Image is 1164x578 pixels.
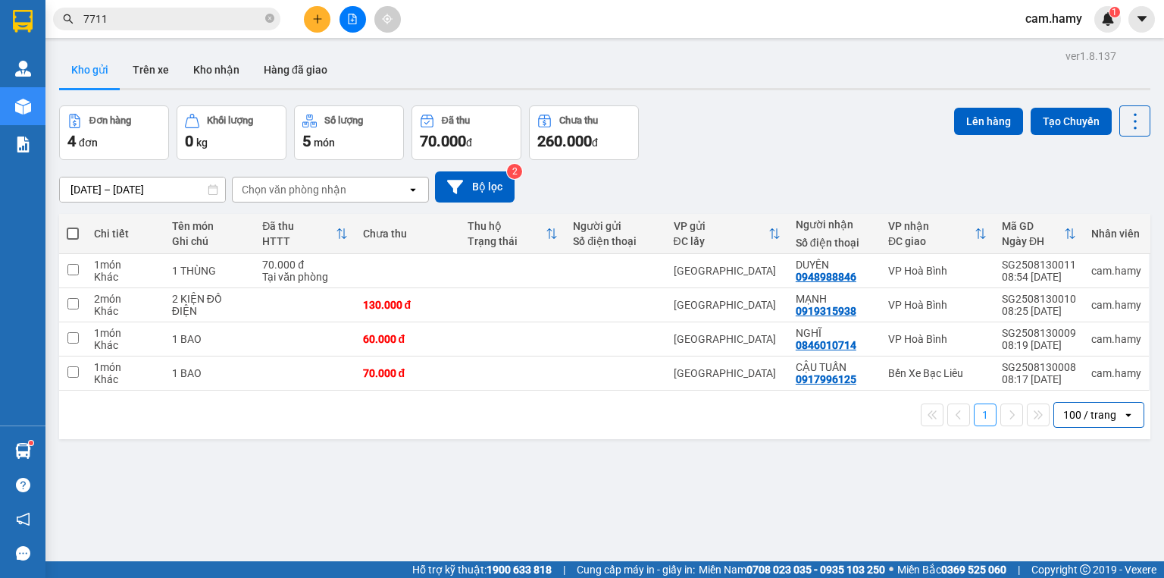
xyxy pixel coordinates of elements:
span: close-circle [265,12,274,27]
div: SG2508130010 [1002,293,1076,305]
button: aim [374,6,401,33]
img: icon-new-feature [1101,12,1115,26]
div: Số điện thoại [796,237,873,249]
div: Bến Xe Bạc Liêu [888,367,987,379]
div: Chi tiết [94,228,157,240]
div: Tại văn phòng [262,271,347,283]
span: plus [312,14,323,24]
div: 2 món [94,293,157,305]
th: Toggle SortBy [460,214,565,254]
div: 08:54 [DATE] [1002,271,1076,283]
span: kg [196,137,208,149]
div: Mã GD [1002,220,1064,232]
div: 1 món [94,361,157,373]
div: 70.000 đ [262,259,347,271]
span: 260.000 [537,132,592,150]
div: [GEOGRAPHIC_DATA] [674,333,781,345]
div: 08:17 [DATE] [1002,373,1076,385]
div: [GEOGRAPHIC_DATA] [674,265,781,277]
div: VP gửi [674,220,768,232]
div: 1 THÙNG [172,265,247,277]
strong: 0708 023 035 - 0935 103 250 [746,564,885,576]
div: Nhân viên [1091,228,1141,240]
button: Tạo Chuyến [1031,108,1112,135]
button: Kho gửi [59,52,120,88]
div: cam.hamy [1091,333,1141,345]
div: Đơn hàng [89,115,131,126]
th: Toggle SortBy [881,214,994,254]
button: caret-down [1128,6,1155,33]
div: Chưa thu [363,228,453,240]
span: aim [382,14,393,24]
div: Tên món [172,220,247,232]
img: warehouse-icon [15,61,31,77]
div: 0846010714 [796,339,856,351]
div: Người nhận [796,218,873,231]
button: Chưa thu260.000đ [529,105,639,160]
div: Ghi chú [172,235,247,247]
div: Đã thu [262,220,335,232]
div: CẬU TUẤN [796,361,873,373]
div: Số điện thoại [573,235,658,247]
span: file-add [347,14,358,24]
div: SG2508130011 [1002,259,1076,271]
div: Người gửi [573,220,658,232]
span: ⚪️ [889,567,893,573]
div: cam.hamy [1091,299,1141,311]
img: solution-icon [15,137,31,152]
span: đ [466,137,472,149]
div: NGHĨ [796,327,873,339]
div: VP Hoà Bình [888,299,987,311]
span: 1 [1112,7,1117,17]
div: DUYÊN [796,259,873,271]
span: Hỗ trợ kỹ thuật: [412,561,552,578]
div: 1 BAO [172,333,247,345]
span: caret-down [1135,12,1149,26]
div: Khác [94,305,157,317]
input: Select a date range. [60,177,225,202]
sup: 1 [1109,7,1120,17]
th: Toggle SortBy [994,214,1084,254]
span: đ [592,137,598,149]
div: cam.hamy [1091,265,1141,277]
div: [GEOGRAPHIC_DATA] [674,299,781,311]
div: 2 KIỆN ĐỒ ĐIỆN [172,293,247,317]
button: Đã thu70.000đ [411,105,521,160]
button: Lên hàng [954,108,1023,135]
div: [GEOGRAPHIC_DATA] [674,367,781,379]
div: 1 BAO [172,367,247,379]
div: ver 1.8.137 [1065,48,1116,64]
button: Kho nhận [181,52,252,88]
strong: 0369 525 060 [941,564,1006,576]
th: Toggle SortBy [666,214,788,254]
div: Số lượng [324,115,363,126]
span: search [63,14,74,24]
div: 60.000 đ [363,333,453,345]
span: notification [16,512,30,526]
div: 0948988846 [796,271,856,283]
span: 5 [302,132,311,150]
span: | [563,561,565,578]
svg: open [407,184,419,196]
span: 0 [185,132,193,150]
button: Đơn hàng4đơn [59,105,169,160]
input: Tìm tên, số ĐT hoặc mã đơn [83,11,262,27]
strong: 1900 633 818 [487,564,552,576]
div: Chưa thu [559,115,598,126]
div: Khác [94,339,157,351]
span: đơn [79,137,98,149]
button: Số lượng5món [294,105,404,160]
div: 08:25 [DATE] [1002,305,1076,317]
span: close-circle [265,14,274,23]
th: Toggle SortBy [255,214,355,254]
div: Khác [94,373,157,385]
span: 4 [67,132,76,150]
button: 1 [974,404,997,426]
div: 100 / trang [1063,407,1116,423]
button: file-add [339,6,366,33]
sup: 1 [29,441,33,445]
img: warehouse-icon [15,99,31,115]
button: Khối lượng0kg [177,105,286,160]
span: message [16,546,30,561]
div: Ngày ĐH [1002,235,1064,247]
